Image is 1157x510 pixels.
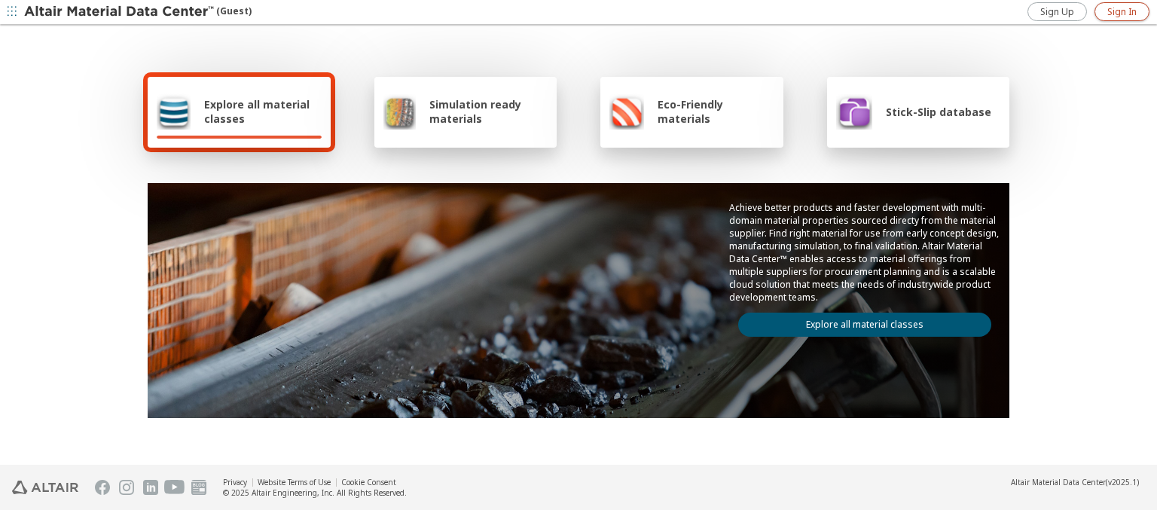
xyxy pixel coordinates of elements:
a: Website Terms of Use [258,477,331,487]
div: (Guest) [24,5,252,20]
img: Eco-Friendly materials [609,93,644,130]
span: Stick-Slip database [886,105,991,119]
a: Explore all material classes [738,313,991,337]
a: Privacy [223,477,247,487]
div: © 2025 Altair Engineering, Inc. All Rights Reserved. [223,487,407,498]
span: Eco-Friendly materials [658,97,774,126]
span: Explore all material classes [204,97,322,126]
div: (v2025.1) [1011,477,1139,487]
img: Simulation ready materials [383,93,416,130]
img: Explore all material classes [157,93,191,130]
img: Altair Engineering [12,481,78,494]
p: Achieve better products and faster development with multi-domain material properties sourced dire... [729,201,1000,304]
span: Altair Material Data Center [1011,477,1106,487]
span: Sign In [1107,6,1137,18]
img: Stick-Slip database [836,93,872,130]
a: Cookie Consent [341,477,396,487]
img: Altair Material Data Center [24,5,216,20]
a: Sign In [1094,2,1149,21]
a: Sign Up [1027,2,1087,21]
span: Simulation ready materials [429,97,548,126]
span: Sign Up [1040,6,1074,18]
